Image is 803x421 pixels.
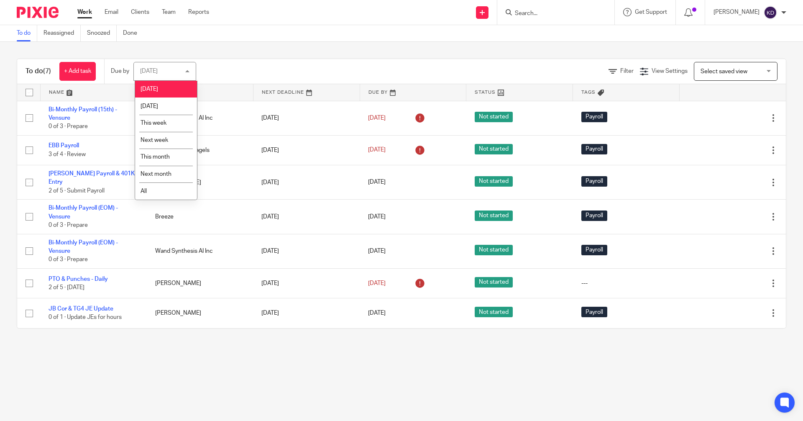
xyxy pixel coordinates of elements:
[141,188,147,194] span: All
[141,86,158,92] span: [DATE]
[475,277,513,288] span: Not started
[581,176,607,187] span: Payroll
[253,234,360,268] td: [DATE]
[475,245,513,255] span: Not started
[581,210,607,221] span: Payroll
[49,257,88,262] span: 0 of 3 · Prepare
[713,8,760,16] p: [PERSON_NAME]
[49,205,118,219] a: Bi-Monthly Payroll (EOM) - Vensure
[147,165,253,200] td: [PERSON_NAME]
[17,25,37,41] a: To do
[49,315,122,321] span: 0 of 1 · Update JEs for hours
[141,154,170,160] span: This month
[652,68,688,74] span: View Settings
[49,222,88,228] span: 0 of 3 · Prepare
[620,68,634,74] span: Filter
[253,101,360,135] td: [DATE]
[514,10,589,18] input: Search
[49,171,135,185] a: [PERSON_NAME] Payroll & 401K Entry
[147,135,253,165] td: Einstein Bros. Bagels
[581,245,607,255] span: Payroll
[368,214,386,220] span: [DATE]
[49,240,118,254] a: Bi-Monthly Payroll (EOM) - Vensure
[581,90,596,95] span: Tags
[49,107,117,121] a: Bi-Monthly Payroll (15th) - Vensure
[368,310,386,316] span: [DATE]
[123,25,143,41] a: Done
[581,112,607,122] span: Payroll
[141,171,171,177] span: Next month
[147,268,253,298] td: [PERSON_NAME]
[140,68,158,74] div: [DATE]
[141,103,158,109] span: [DATE]
[49,285,84,290] span: 2 of 5 · [DATE]
[475,307,513,317] span: Not started
[635,9,667,15] span: Get Support
[253,200,360,234] td: [DATE]
[368,280,386,286] span: [DATE]
[141,137,168,143] span: Next week
[368,147,386,153] span: [DATE]
[253,268,360,298] td: [DATE]
[147,234,253,268] td: Wand Synthesis AI Inc
[49,276,108,282] a: PTO & Punches - Daily
[49,123,88,129] span: 0 of 3 · Prepare
[581,307,607,317] span: Payroll
[581,279,671,288] div: ---
[368,248,386,254] span: [DATE]
[764,6,777,19] img: svg%3E
[49,306,113,312] a: JB Cor & TG4 JE Update
[59,62,96,81] a: + Add task
[131,8,149,16] a: Clients
[475,144,513,154] span: Not started
[581,144,607,154] span: Payroll
[77,8,92,16] a: Work
[147,101,253,135] td: Wand Synthesis AI Inc
[475,112,513,122] span: Not started
[141,120,166,126] span: This week
[17,7,59,18] img: Pixie
[49,143,79,149] a: EBB Payroll
[87,25,117,41] a: Snoozed
[26,67,51,76] h1: To do
[111,67,129,75] p: Due by
[147,298,253,328] td: [PERSON_NAME]
[253,165,360,200] td: [DATE]
[253,298,360,328] td: [DATE]
[368,180,386,185] span: [DATE]
[368,115,386,121] span: [DATE]
[49,151,86,157] span: 3 of 4 · Review
[188,8,209,16] a: Reports
[49,188,105,194] span: 2 of 5 · Submit Payroll
[253,135,360,165] td: [DATE]
[43,25,81,41] a: Reassigned
[43,68,51,74] span: (7)
[475,210,513,221] span: Not started
[701,69,747,74] span: Select saved view
[105,8,118,16] a: Email
[147,200,253,234] td: Breeze
[475,176,513,187] span: Not started
[162,8,176,16] a: Team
